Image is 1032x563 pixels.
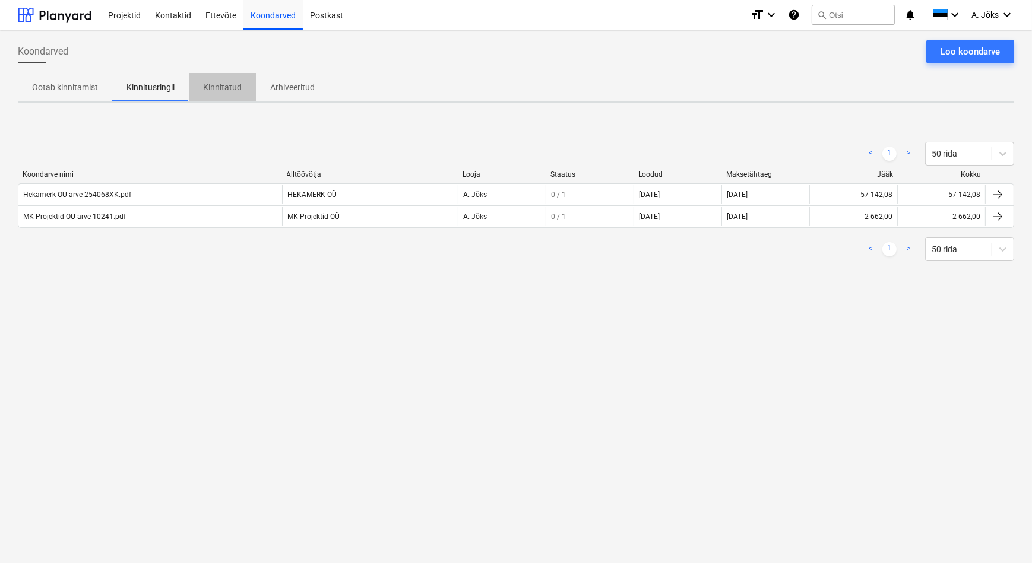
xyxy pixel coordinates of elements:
a: Previous page [863,242,878,256]
div: A. Jõks [458,207,546,226]
i: keyboard_arrow_down [1000,8,1014,22]
p: Ootab kinnitamist [32,81,98,94]
i: keyboard_arrow_down [764,8,778,22]
i: keyboard_arrow_down [948,8,962,22]
div: MK Projektid OÜ [282,207,458,226]
span: A. Jõks [971,10,999,20]
div: 2 662,00 [865,212,892,221]
div: Hekamerk OU arve 254068XK.pdf [23,190,131,199]
div: MK Projektid OU arve 10241.pdf [23,212,126,221]
span: 0 / 1 [551,190,566,199]
div: [DATE] [721,185,809,204]
a: Next page [901,147,916,161]
a: Next page [901,242,916,256]
div: 2 662,00 [952,212,980,221]
div: Alltöövõtja [287,170,453,179]
div: Staatus [550,170,629,179]
div: HEKAMERK OÜ [282,185,458,204]
div: Koondarve nimi [23,170,277,179]
p: Kinnitatud [203,81,242,94]
span: 0 / 1 [551,212,566,221]
button: Loo koondarve [926,40,1014,63]
a: Previous page [863,147,878,161]
i: format_size [750,8,764,22]
i: Abikeskus [788,8,800,22]
div: [DATE] [639,190,660,199]
div: 57 142,08 [860,190,892,199]
div: Loodud [638,170,717,179]
span: Koondarved [18,44,68,59]
iframe: Chat Widget [973,506,1032,563]
p: Kinnitusringil [126,81,175,94]
div: 57 142,08 [948,190,980,199]
a: Page 1 is your current page [882,147,897,161]
p: Arhiveeritud [270,81,315,94]
div: Jääk [815,170,893,179]
div: Maksetähtaeg [726,170,805,179]
div: Kokku [903,170,981,179]
i: notifications [904,8,916,22]
div: Looja [463,170,541,179]
div: A. Jõks [458,185,546,204]
div: Loo koondarve [941,44,1000,59]
div: [DATE] [639,212,660,221]
div: [DATE] [721,207,809,226]
button: Otsi [812,5,895,25]
a: Page 1 is your current page [882,242,897,256]
span: search [817,10,827,20]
